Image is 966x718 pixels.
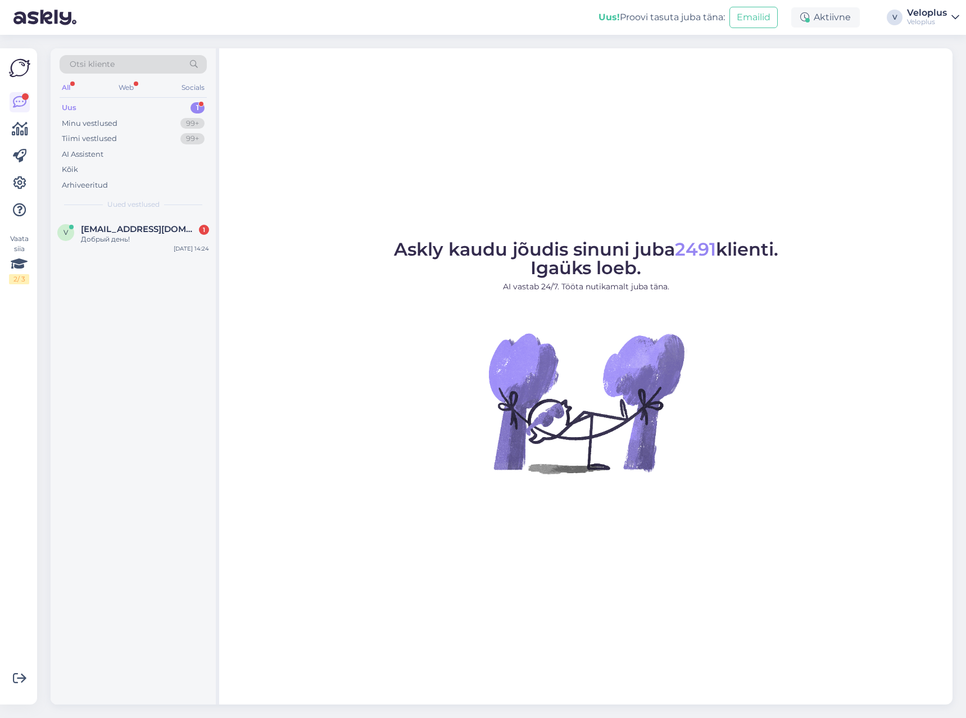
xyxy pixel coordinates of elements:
[62,164,78,175] div: Kõik
[598,12,620,22] b: Uus!
[60,80,72,95] div: All
[199,225,209,235] div: 1
[62,180,108,191] div: Arhiveeritud
[107,199,160,210] span: Uued vestlused
[675,238,716,260] span: 2491
[70,58,115,70] span: Otsi kliente
[9,234,29,284] div: Vaata siia
[729,7,778,28] button: Emailid
[791,7,860,28] div: Aktiivne
[179,80,207,95] div: Socials
[81,224,198,234] span: v463753@gmail.com
[191,102,205,113] div: 1
[64,228,68,237] span: v
[180,133,205,144] div: 99+
[394,281,778,293] p: AI vastab 24/7. Tööta nutikamalt juba täna.
[394,238,778,279] span: Askly kaudu jõudis sinuni juba klienti. Igaüks loeb.
[116,80,136,95] div: Web
[180,118,205,129] div: 99+
[9,274,29,284] div: 2 / 3
[62,149,103,160] div: AI Assistent
[907,8,959,26] a: VeloplusVeloplus
[62,102,76,113] div: Uus
[485,302,687,504] img: No Chat active
[81,234,209,244] div: Добрый день!
[598,11,725,24] div: Proovi tasuta juba täna:
[174,244,209,253] div: [DATE] 14:24
[907,8,947,17] div: Veloplus
[9,57,30,79] img: Askly Logo
[887,10,902,25] div: V
[62,133,117,144] div: Tiimi vestlused
[907,17,947,26] div: Veloplus
[62,118,117,129] div: Minu vestlused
